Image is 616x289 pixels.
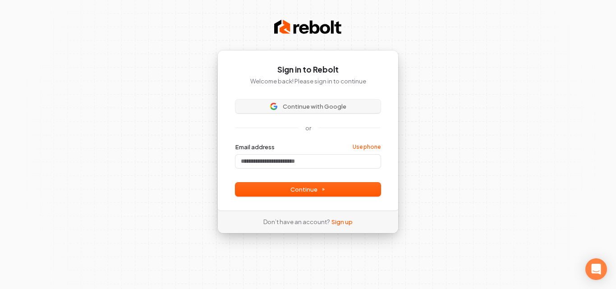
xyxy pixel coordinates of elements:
a: Use phone [353,143,381,151]
img: Sign in with Google [270,103,277,110]
span: Continue [290,185,326,193]
img: Rebolt Logo [274,18,342,36]
a: Sign up [331,218,353,226]
span: Continue with Google [283,102,346,110]
span: Don’t have an account? [263,218,330,226]
h1: Sign in to Rebolt [235,64,381,75]
button: Sign in with GoogleContinue with Google [235,100,381,113]
label: Email address [235,143,275,151]
button: Continue [235,183,381,196]
p: or [305,124,311,132]
p: Welcome back! Please sign in to continue [235,77,381,85]
div: Open Intercom Messenger [585,258,607,280]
